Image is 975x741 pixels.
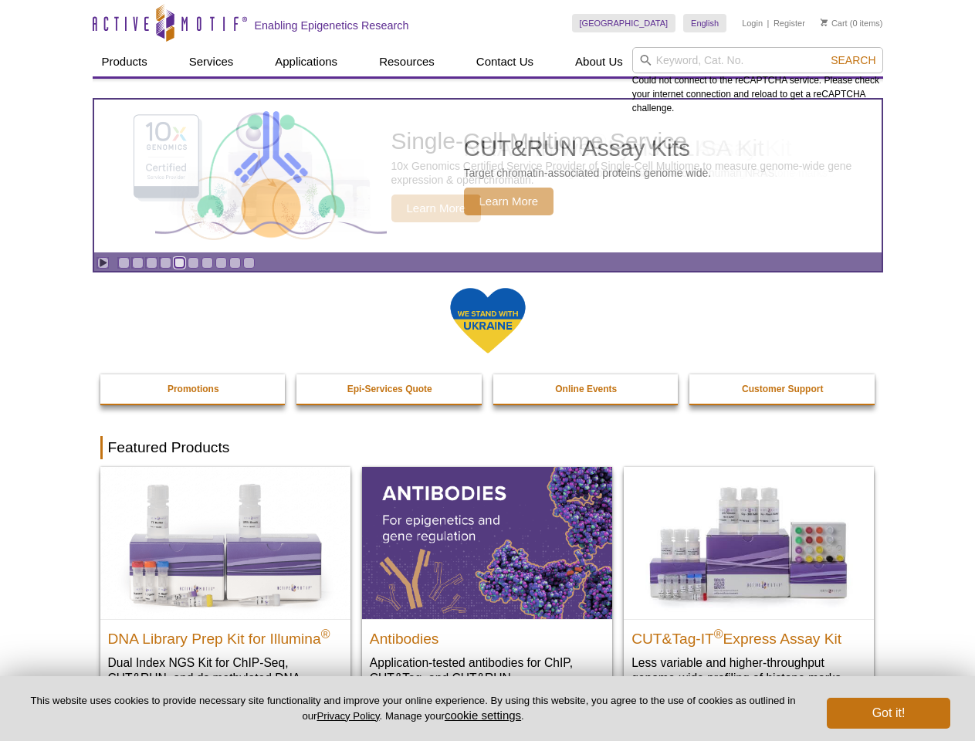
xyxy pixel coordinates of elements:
[155,106,387,247] img: CUT&RUN Assay Kits
[362,467,612,618] img: All Antibodies
[449,286,526,355] img: We Stand With Ukraine
[821,18,848,29] a: Cart
[632,47,883,73] input: Keyword, Cat. No.
[467,47,543,76] a: Contact Us
[174,257,185,269] a: Go to slide 5
[464,137,712,160] h2: CUT&RUN Assay Kits
[821,19,828,26] img: Your Cart
[774,18,805,29] a: Register
[464,166,712,180] p: Target chromatin-associated proteins genome wide.
[831,54,875,66] span: Search
[632,47,883,115] div: Could not connect to the reCAPTCHA service. Please check your internet connection and reload to g...
[370,655,604,686] p: Application-tested antibodies for ChIP, CUT&Tag, and CUT&RUN.
[347,384,432,394] strong: Epi-Services Quote
[146,257,157,269] a: Go to slide 3
[566,47,632,76] a: About Us
[767,14,770,32] li: |
[108,624,343,647] h2: DNA Library Prep Kit for Illumina
[624,467,874,701] a: CUT&Tag-IT® Express Assay Kit CUT&Tag-IT®Express Assay Kit Less variable and higher-throughput ge...
[296,374,483,404] a: Epi-Services Quote
[631,655,866,686] p: Less variable and higher-throughput genome-wide profiling of histone marks​.
[168,384,219,394] strong: Promotions
[742,18,763,29] a: Login
[118,257,130,269] a: Go to slide 1
[826,53,880,67] button: Search
[555,384,617,394] strong: Online Events
[243,257,255,269] a: Go to slide 10
[215,257,227,269] a: Go to slide 8
[94,100,882,252] article: CUT&RUN Assay Kits
[229,257,241,269] a: Go to slide 9
[464,188,554,215] span: Learn More
[445,709,521,722] button: cookie settings
[683,14,726,32] a: English
[100,467,350,618] img: DNA Library Prep Kit for Illumina
[821,14,883,32] li: (0 items)
[97,257,109,269] a: Toggle autoplay
[714,627,723,640] sup: ®
[266,47,347,76] a: Applications
[370,47,444,76] a: Resources
[94,100,882,252] a: CUT&RUN Assay Kits CUT&RUN Assay Kits Target chromatin-associated proteins genome wide. Learn More
[100,374,287,404] a: Promotions
[132,257,144,269] a: Go to slide 2
[742,384,823,394] strong: Customer Support
[631,624,866,647] h2: CUT&Tag-IT Express Assay Kit
[25,694,801,723] p: This website uses cookies to provide necessary site functionality and improve your online experie...
[180,47,243,76] a: Services
[160,257,171,269] a: Go to slide 4
[572,14,676,32] a: [GEOGRAPHIC_DATA]
[321,627,330,640] sup: ®
[100,467,350,716] a: DNA Library Prep Kit for Illumina DNA Library Prep Kit for Illumina® Dual Index NGS Kit for ChIP-...
[317,710,379,722] a: Privacy Policy
[255,19,409,32] h2: Enabling Epigenetics Research
[201,257,213,269] a: Go to slide 7
[100,436,875,459] h2: Featured Products
[108,655,343,702] p: Dual Index NGS Kit for ChIP-Seq, CUT&RUN, and ds methylated DNA assays.
[188,257,199,269] a: Go to slide 6
[362,467,612,701] a: All Antibodies Antibodies Application-tested antibodies for ChIP, CUT&Tag, and CUT&RUN.
[689,374,876,404] a: Customer Support
[370,624,604,647] h2: Antibodies
[624,467,874,618] img: CUT&Tag-IT® Express Assay Kit
[827,698,950,729] button: Got it!
[493,374,680,404] a: Online Events
[93,47,157,76] a: Products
